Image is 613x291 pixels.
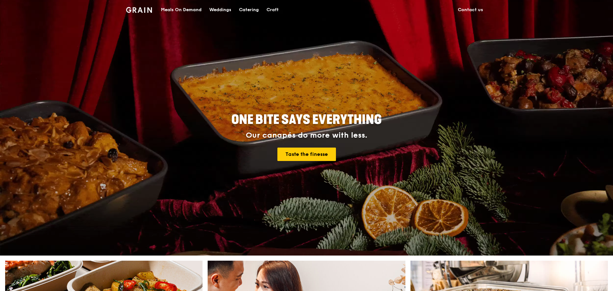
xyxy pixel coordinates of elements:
[191,131,422,140] div: Our canapés do more with less.
[235,0,263,19] a: Catering
[205,0,235,19] a: Weddings
[267,0,279,19] div: Craft
[231,112,382,127] span: ONE BITE SAYS EVERYTHING
[277,148,336,161] a: Taste the finesse
[263,0,283,19] a: Craft
[454,0,487,19] a: Contact us
[161,0,202,19] div: Meals On Demand
[209,0,231,19] div: Weddings
[126,7,152,13] img: Grain
[239,0,259,19] div: Catering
